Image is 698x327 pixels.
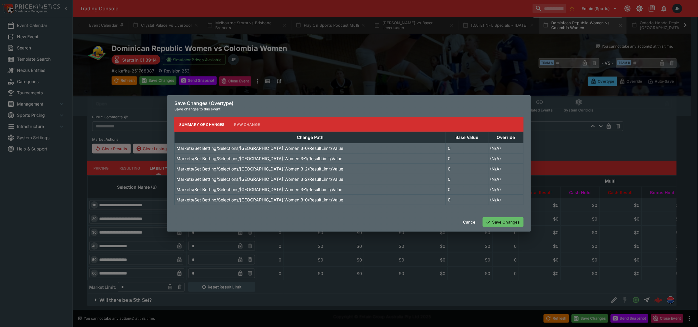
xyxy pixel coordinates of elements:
button: Save Changes [483,217,524,227]
td: 0 [446,174,488,184]
td: 0 [446,164,488,174]
p: Markets/Set Betting/Selections/[GEOGRAPHIC_DATA] Women 3-0/ResultLimit/Value [176,145,343,151]
td: (N/A) [488,164,523,174]
td: 0 [446,184,488,195]
th: Override [488,132,523,143]
p: Markets/Set Betting/Selections/[GEOGRAPHIC_DATA] Women 3-0/ResultLimit/Value [176,197,343,203]
td: (N/A) [488,195,523,205]
td: (N/A) [488,153,523,164]
h6: Save Changes (Overtype) [174,100,524,106]
td: (N/A) [488,143,523,153]
button: Raw Change [230,117,265,132]
p: Markets/Set Betting/Selections/[GEOGRAPHIC_DATA] Women 3-1/ResultLimit/Value [176,186,342,193]
p: Save changes to this event. [174,106,524,112]
td: 0 [446,143,488,153]
td: (N/A) [488,174,523,184]
p: Markets/Set Betting/Selections/[GEOGRAPHIC_DATA] Women 3-1/ResultLimit/Value [176,155,342,162]
td: (N/A) [488,184,523,195]
th: Change Path [175,132,446,143]
th: Base Value [446,132,488,143]
button: Cancel [459,217,480,227]
td: 0 [446,195,488,205]
button: Summary of Changes [174,117,230,132]
p: Markets/Set Betting/Selections/[GEOGRAPHIC_DATA] Women 3-2/ResultLimit/Value [176,166,343,172]
p: Markets/Set Betting/Selections/[GEOGRAPHIC_DATA] Women 3-2/ResultLimit/Value [176,176,343,182]
td: 0 [446,153,488,164]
